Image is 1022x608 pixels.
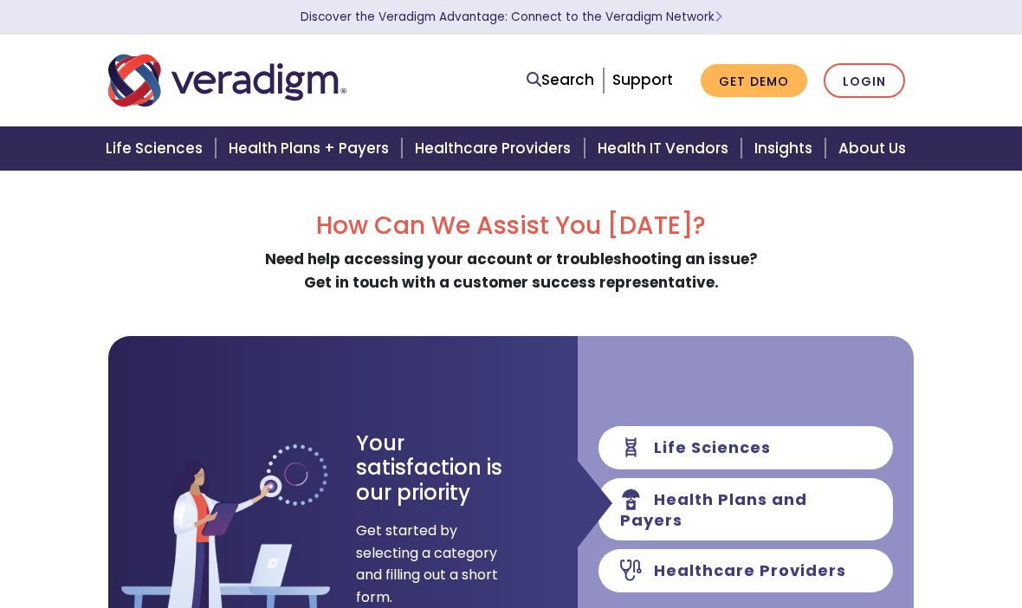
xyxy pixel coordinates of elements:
[715,9,722,25] span: Learn More
[701,64,807,98] a: Get Demo
[356,431,534,506] h3: Your satisfaction is our priority
[744,126,828,171] a: Insights
[587,126,744,171] a: Health IT Vendors
[108,52,346,109] img: Veradigm logo
[527,68,594,92] a: Search
[265,249,758,293] strong: Need help accessing your account or troubleshooting an issue? Get in touch with a customer succes...
[356,520,499,608] span: Get started by selecting a category and filling out a short form.
[95,126,218,171] a: Life Sciences
[828,126,927,171] a: About Us
[824,63,905,99] a: Login
[108,211,914,241] h2: How Can We Assist You [DATE]?
[612,69,673,90] a: Support
[218,126,404,171] a: Health Plans + Payers
[301,9,722,25] a: Discover the Veradigm Advantage: Connect to the Veradigm NetworkLearn More
[404,126,586,171] a: Healthcare Providers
